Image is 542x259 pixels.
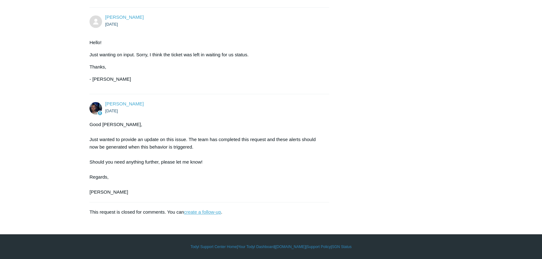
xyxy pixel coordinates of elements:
p: Just wanting on input. Sorry, I think the ticket was left in waiting for us status. [89,51,323,58]
a: SGN Status [332,244,351,250]
p: - [PERSON_NAME] [89,75,323,83]
span: Josian Lugo [105,14,144,20]
div: | | | | [89,244,453,250]
a: [PERSON_NAME] [105,14,144,20]
p: Hello! [89,39,323,46]
a: Your Todyl Dashboard [238,244,274,250]
div: Good [PERSON_NAME], Just wanted to provide an update on this issue. The team has completed this r... [89,121,323,196]
a: [DOMAIN_NAME] [275,244,305,250]
a: Todyl Support Center Home [191,244,237,250]
a: Support Policy [307,244,331,250]
time: 05/21/2025, 10:25 [105,22,118,27]
p: Thanks, [89,63,323,71]
time: 08/11/2025, 07:20 [105,109,118,113]
span: Connor Davis [105,101,144,106]
a: create a follow-up [184,209,221,215]
a: [PERSON_NAME] [105,101,144,106]
div: This request is closed for comments. You can . [89,202,329,216]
